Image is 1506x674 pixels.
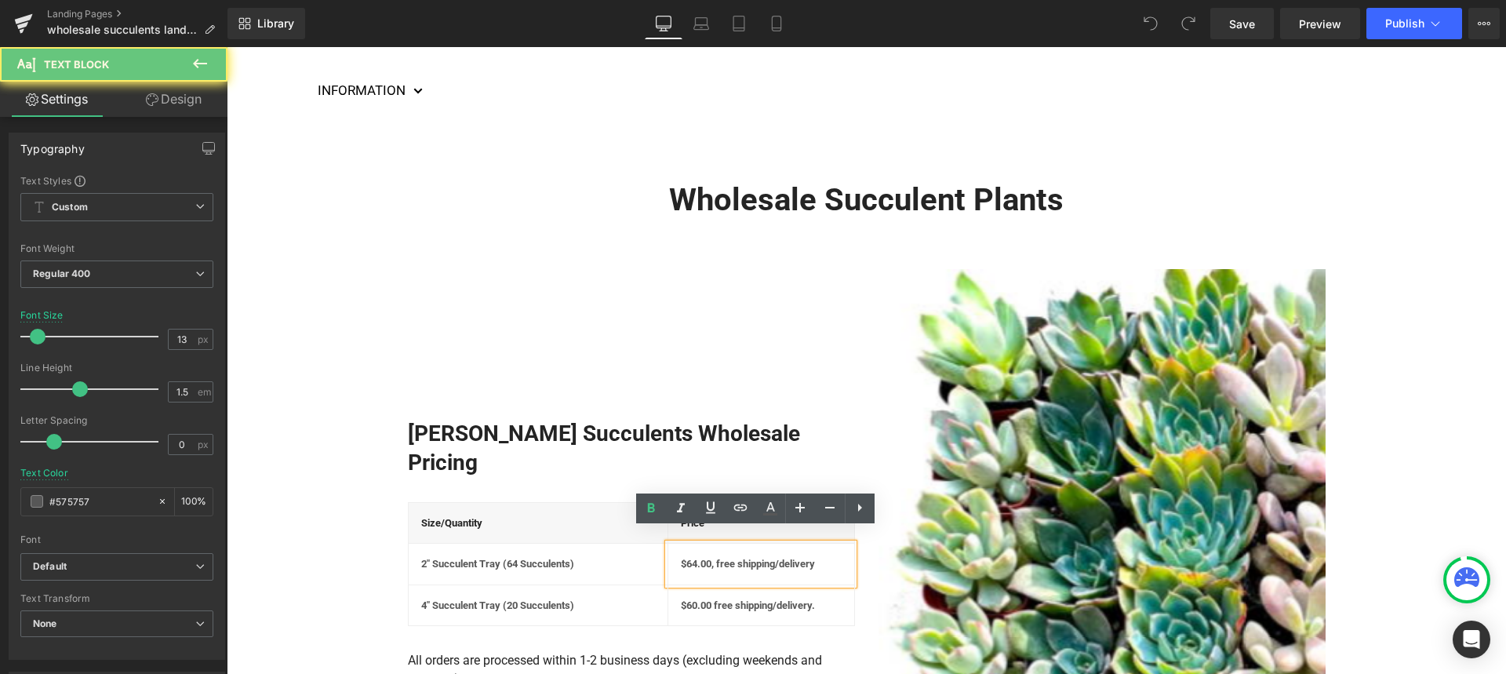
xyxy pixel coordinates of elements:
[1468,8,1500,39] button: More
[20,310,64,321] div: Font Size
[20,593,213,604] div: Text Transform
[1366,8,1462,39] button: Publish
[33,618,57,629] b: None
[454,468,615,484] h4: Price
[44,58,109,71] span: Text Block
[20,468,68,479] div: Text Color
[1135,8,1166,39] button: Undo
[198,439,211,450] span: px
[758,8,795,39] a: Mobile
[645,8,682,39] a: Desktop
[257,16,294,31] span: Library
[1385,17,1424,30] span: Publish
[175,488,213,516] div: %
[20,363,213,373] div: Line Height
[198,387,211,397] span: em
[47,8,227,20] a: Landing Pages
[117,82,231,117] a: Design
[1173,8,1204,39] button: Redo
[47,24,198,36] span: wholesale succulents landing page
[1299,16,1341,32] span: Preview
[454,511,588,523] strong: $64.00, free shipping/delivery
[720,8,758,39] a: Tablet
[1280,8,1360,39] a: Preview
[682,8,720,39] a: Laptop
[20,534,213,545] div: Font
[181,133,1099,173] h1: Wholesale Succulent Plants
[20,174,213,187] div: Text Styles
[33,268,91,279] b: Regular 400
[195,511,347,523] strong: 2" Succulent Tray (64 Succulents)
[1453,621,1490,658] div: Open Intercom Messenger
[52,201,88,214] b: Custom
[195,552,347,564] strong: 4" Succulent Tray (20 Succulents)
[227,8,305,39] a: New Library
[91,31,196,56] a: INFORMATION
[454,552,588,564] strong: $60.00 free shipping/delivery.
[181,373,628,430] h3: [PERSON_NAME] Succulents Wholesale Pricing
[49,493,150,510] input: Color
[33,560,67,574] i: Default
[198,334,211,344] span: px
[1229,16,1255,32] span: Save
[20,415,213,426] div: Letter Spacing
[20,243,213,254] div: Font Weight
[195,468,428,484] h4: Size/Quantity
[20,133,85,155] div: Typography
